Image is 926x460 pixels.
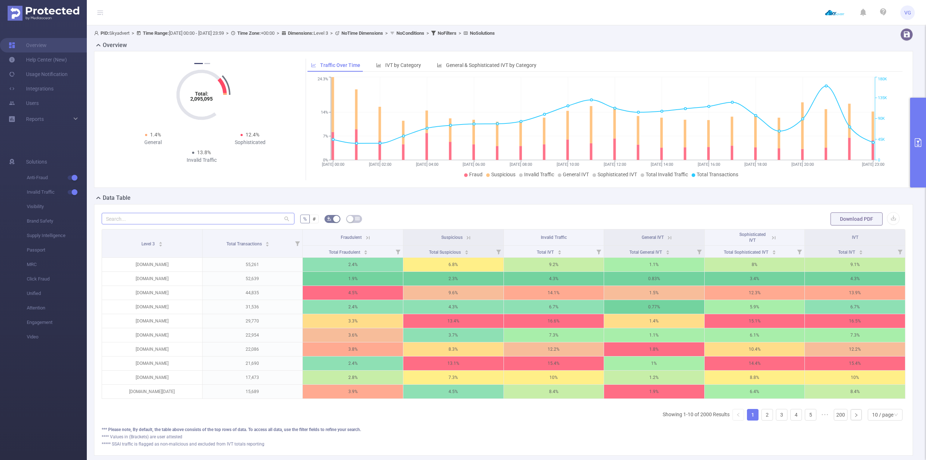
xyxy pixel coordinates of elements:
i: icon: caret-up [364,249,368,251]
i: icon: caret-up [266,241,269,243]
p: 55,261 [203,258,303,271]
p: 1.9% [303,272,403,286]
i: icon: table [355,216,360,221]
p: 0.83% [604,272,704,286]
div: Sort [364,249,368,253]
span: Fraud [469,172,483,177]
span: General & Sophisticated IVT by Category [446,62,536,68]
h2: Overview [103,41,127,50]
p: 13.4% [403,314,504,328]
div: Sort [772,249,776,253]
p: 2.8% [303,371,403,384]
p: 2.3% [403,272,504,286]
p: [DOMAIN_NAME] [102,286,202,300]
span: Level 3 [288,30,328,36]
p: 8.3% [403,342,504,356]
span: 13.8% [197,149,211,155]
p: [DOMAIN_NAME] [102,371,202,384]
a: 4 [791,409,802,420]
p: 7.3% [403,371,504,384]
i: icon: caret-up [158,241,162,243]
span: Anti-Fraud [27,170,87,185]
p: 0.77% [604,300,704,314]
span: > [129,30,136,36]
span: Suspicious [491,172,515,177]
i: Filter menu [594,246,604,257]
h2: Data Table [103,194,131,202]
b: No Conditions [396,30,424,36]
span: Total General IVT [629,250,663,255]
p: 6.7% [805,300,905,314]
div: Sort [859,249,863,253]
i: icon: left [736,413,740,417]
tspan: 180K [878,77,887,82]
tspan: [DATE] 00:00 [322,162,344,167]
span: Attention [27,301,87,315]
tspan: 14% [321,110,328,115]
span: > [383,30,390,36]
i: icon: caret-down [666,252,670,254]
p: 3.9% [303,385,403,398]
p: 16.5% [805,314,905,328]
p: 2.4% [303,258,403,271]
p: 2.4% [303,300,403,314]
p: 6.1% [705,328,805,342]
p: 3.4% [705,272,805,286]
tspan: [DATE] 23:00 [862,162,884,167]
i: icon: bg-colors [327,216,331,221]
p: 10% [504,371,604,384]
p: 1.1% [604,258,704,271]
li: Next 5 Pages [819,409,831,421]
p: [DOMAIN_NAME] [102,258,202,271]
li: 5 [805,409,816,421]
div: 10 / page [872,409,893,420]
a: 200 [834,409,847,420]
span: Traffic Over Time [320,62,360,68]
p: 1.1% [604,328,704,342]
li: 4 [790,409,802,421]
b: Time Zone: [237,30,261,36]
p: [DOMAIN_NAME] [102,300,202,314]
span: Total Sophisticated IVT [724,250,769,255]
tspan: 45K [878,137,885,142]
a: Overview [9,38,47,52]
span: Total IVT [537,250,555,255]
span: Total Transactions [697,172,738,177]
span: 12.4% [246,132,259,138]
p: 52,639 [203,272,303,286]
a: Integrations [9,81,54,96]
li: 1 [747,409,759,421]
i: icon: caret-up [666,249,670,251]
p: 14.1% [504,286,604,300]
p: 22,954 [203,328,303,342]
i: icon: caret-down [859,252,863,254]
p: 29,770 [203,314,303,328]
i: icon: caret-down [557,252,561,254]
tspan: [DATE] 02:00 [369,162,391,167]
p: 7.3% [504,328,604,342]
tspan: 135K [878,96,887,100]
p: 44,835 [203,286,303,300]
span: Unified [27,286,87,301]
span: MRC [27,257,87,272]
p: 4.3% [805,272,905,286]
input: Search... [102,213,294,224]
p: 15.1% [705,314,805,328]
div: Sort [158,241,163,245]
div: Sort [464,249,469,253]
div: Sort [265,241,269,245]
p: 1.9% [604,385,704,398]
i: icon: user [94,31,101,35]
span: Total Fraudulent [329,250,361,255]
i: Filter menu [694,246,704,257]
i: Filter menu [393,246,403,257]
span: Brand Safety [27,214,87,228]
p: [DOMAIN_NAME][DATE] [102,385,202,398]
span: Invalid Traffic [541,235,567,240]
p: 6.7% [504,300,604,314]
a: Help Center (New) [9,52,67,67]
tspan: [DATE] 14:00 [650,162,673,167]
p: 17,473 [203,371,303,384]
span: > [456,30,463,36]
span: Total Transactions [226,241,263,246]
